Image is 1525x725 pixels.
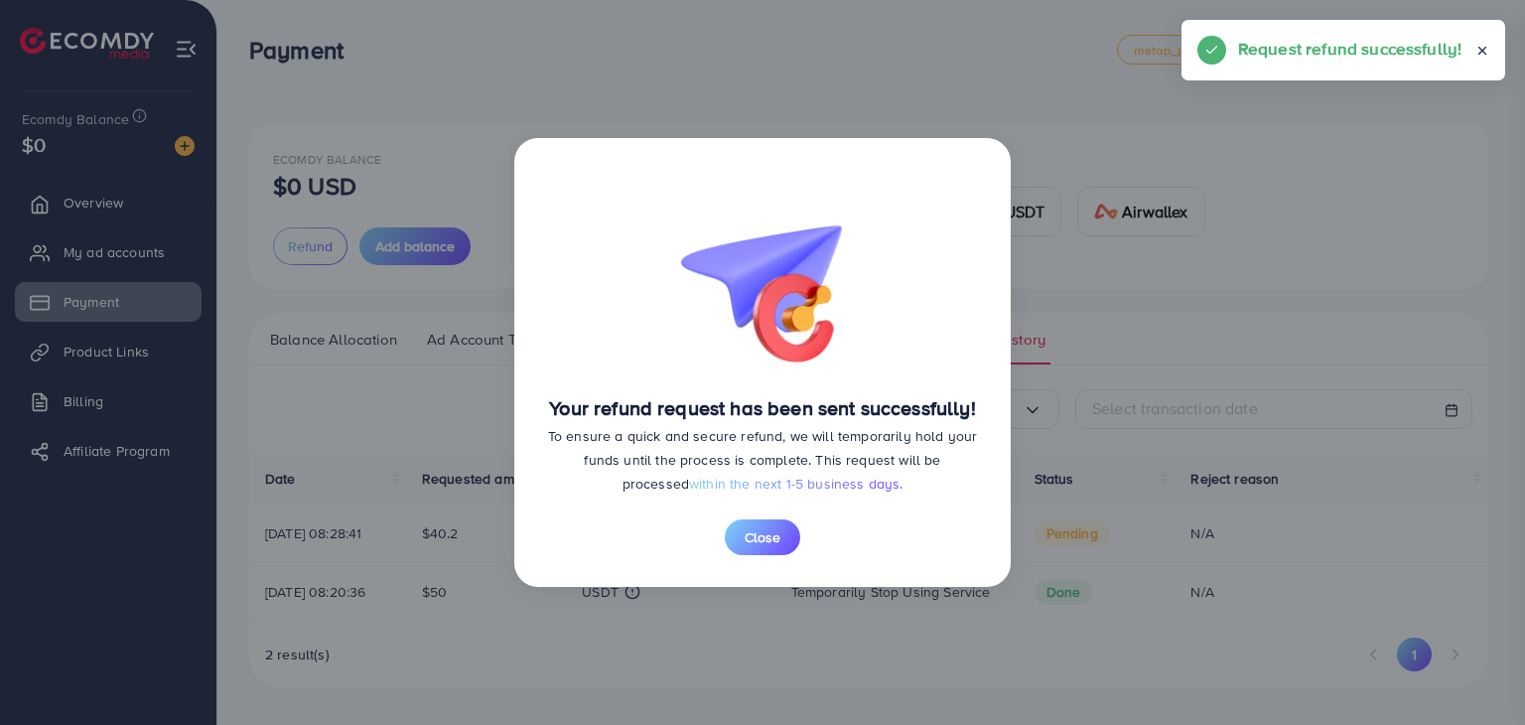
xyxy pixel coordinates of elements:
[1441,636,1510,710] iframe: Chat
[725,519,800,555] button: Close
[546,396,979,420] h4: Your refund request has been sent successfully!
[1238,36,1461,62] h5: Request refund successfully!
[745,527,780,547] span: Close
[689,474,902,494] span: within the next 1-5 business days.
[546,424,979,496] p: To ensure a quick and secure refund, we will temporarily hold your funds until the process is com...
[663,170,862,372] img: bg-request-refund-success.26ac5564.png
